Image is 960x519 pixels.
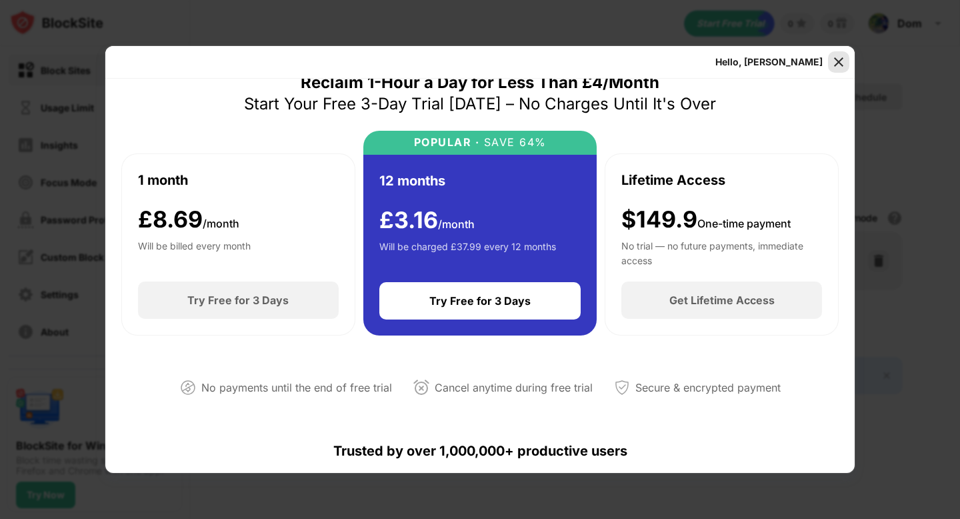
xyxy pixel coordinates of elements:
[121,419,839,483] div: Trusted by over 1,000,000+ productive users
[697,217,791,230] span: One-time payment
[479,136,547,149] div: SAVE 64%
[379,171,445,191] div: 12 months
[414,136,480,149] div: POPULAR ·
[429,294,531,308] div: Try Free for 3 Days
[614,380,630,396] img: secured-payment
[379,239,556,266] div: Will be charged £37.99 every 12 months
[138,239,251,266] div: Will be billed every month
[621,170,725,190] div: Lifetime Access
[203,217,239,230] span: /month
[201,378,392,398] div: No payments until the end of free trial
[435,378,593,398] div: Cancel anytime during free trial
[301,72,659,93] div: Reclaim 1-Hour a Day for Less Than £4/Month
[621,206,791,233] div: $149.9
[438,217,475,231] span: /month
[413,380,429,396] img: cancel-anytime
[187,294,289,307] div: Try Free for 3 Days
[715,57,823,67] div: Hello, [PERSON_NAME]
[244,93,716,115] div: Start Your Free 3-Day Trial [DATE] – No Charges Until It's Over
[379,207,475,234] div: £ 3.16
[138,170,188,190] div: 1 month
[669,294,775,307] div: Get Lifetime Access
[180,380,196,396] img: not-paying
[635,378,781,398] div: Secure & encrypted payment
[621,239,822,266] div: No trial — no future payments, immediate access
[138,206,239,233] div: £ 8.69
